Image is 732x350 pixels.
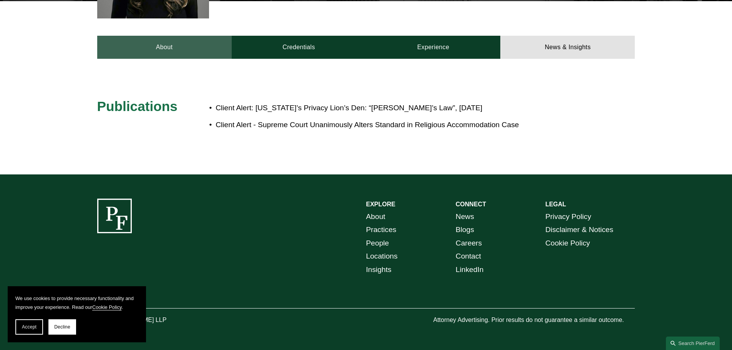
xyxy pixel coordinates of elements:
[92,304,122,310] a: Cookie Policy
[366,250,398,263] a: Locations
[232,36,366,59] a: Credentials
[456,201,486,207] strong: CONNECT
[456,237,482,250] a: Careers
[545,237,590,250] a: Cookie Policy
[545,210,591,224] a: Privacy Policy
[433,315,635,326] p: Attorney Advertising. Prior results do not guarantee a similar outcome.
[97,99,178,114] span: Publications
[500,36,635,59] a: News & Insights
[456,250,481,263] a: Contact
[22,324,37,330] span: Accept
[456,263,484,277] a: LinkedIn
[366,210,385,224] a: About
[666,337,720,350] a: Search this site
[366,201,395,207] strong: EXPLORE
[54,324,70,330] span: Decline
[8,286,146,342] section: Cookie banner
[456,223,474,237] a: Blogs
[545,223,613,237] a: Disclaimer & Notices
[48,319,76,335] button: Decline
[15,319,43,335] button: Accept
[97,315,209,326] p: © [PERSON_NAME] LLP
[545,201,566,207] strong: LEGAL
[97,36,232,59] a: About
[366,223,397,237] a: Practices
[366,263,392,277] a: Insights
[216,118,568,132] p: Client Alert - Supreme Court Unanimously Alters Standard in Religious Accommodation Case
[366,237,389,250] a: People
[216,101,568,115] p: Client Alert: [US_STATE]’s Privacy Lion’s Den: “[PERSON_NAME]’s Law”, [DATE]
[456,210,474,224] a: News
[366,36,501,59] a: Experience
[15,294,138,312] p: We use cookies to provide necessary functionality and improve your experience. Read our .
